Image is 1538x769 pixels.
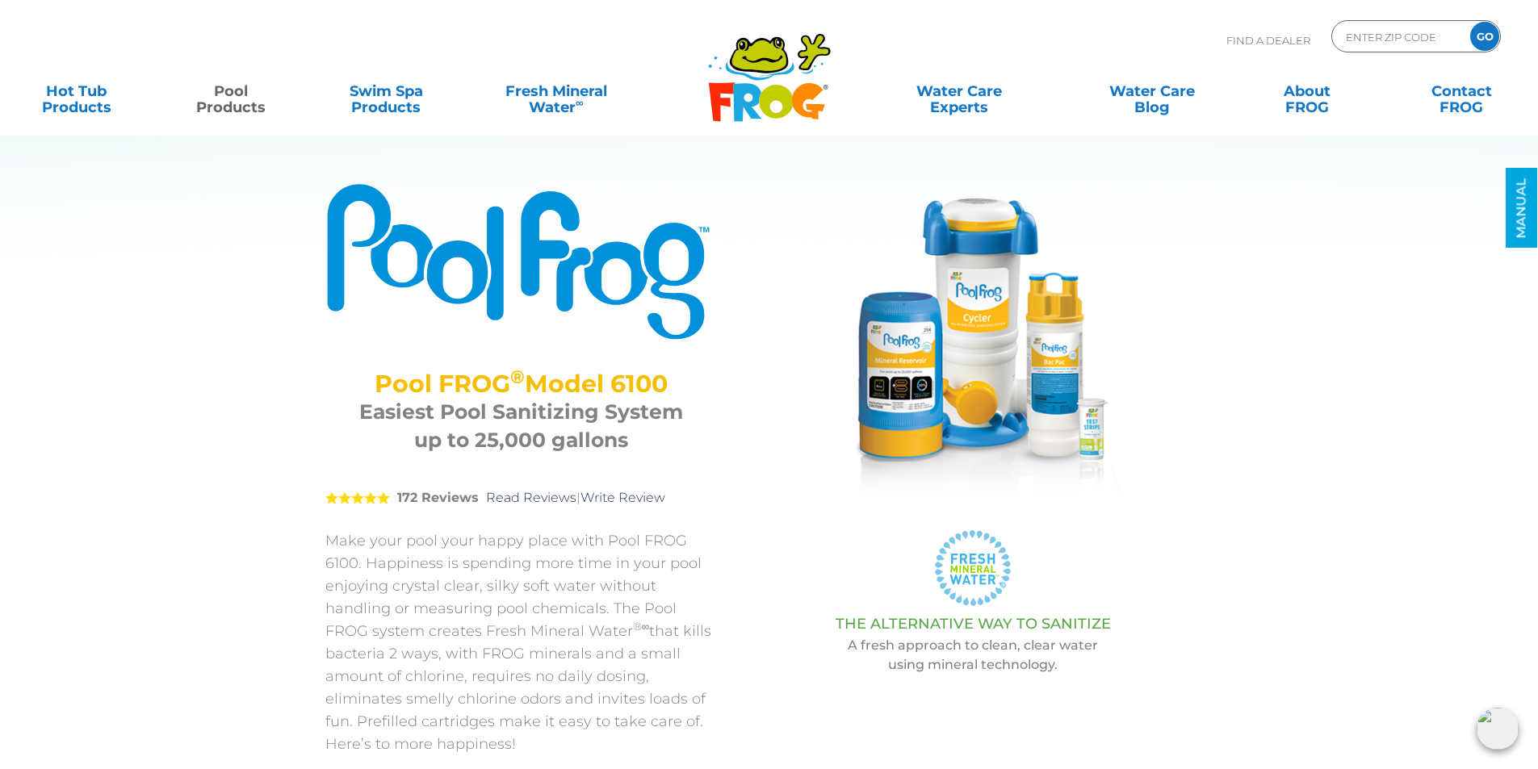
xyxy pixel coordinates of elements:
a: Hot TubProducts [16,75,136,107]
input: GO [1470,22,1499,51]
img: openIcon [1477,708,1519,750]
p: Find A Dealer [1226,20,1310,61]
a: PoolProducts [171,75,291,107]
a: Write Review [580,490,665,505]
img: Product Logo [325,182,717,341]
a: Read Reviews [486,490,576,505]
p: Make your pool your happy place with Pool FROG 6100. Happiness is spending more time in your pool... [325,529,717,755]
div: | [325,466,717,529]
a: Swim SpaProducts [326,75,446,107]
a: Fresh MineralWater∞ [480,75,631,107]
sup: ∞ [576,96,584,109]
a: MANUAL [1506,169,1537,249]
a: Water CareExperts [861,75,1057,107]
sup: ®∞ [633,620,650,633]
h3: THE ALTERNATIVE WAY TO SANITIZE [757,616,1189,632]
input: Zip Code Form [1344,25,1453,48]
h3: Easiest Pool Sanitizing System up to 25,000 gallons [346,398,697,454]
a: ContactFROG [1402,75,1522,107]
h2: Pool FROG Model 6100 [346,370,697,398]
strong: 172 Reviews [397,490,479,505]
p: A fresh approach to clean, clear water using mineral technology. [757,636,1189,675]
a: Water CareBlog [1092,75,1212,107]
sup: ® [510,366,525,388]
span: 5 [325,491,390,504]
a: AboutFROG [1247,75,1367,107]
